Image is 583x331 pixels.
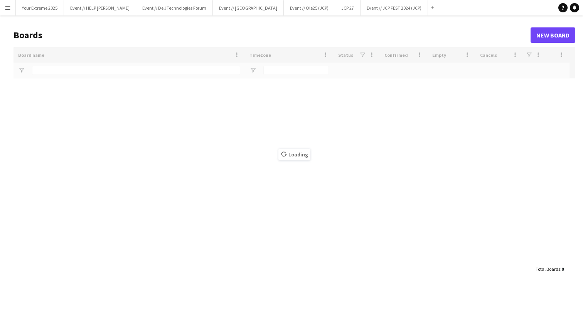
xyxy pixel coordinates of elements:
[64,0,136,15] button: Event // HELP [PERSON_NAME]
[361,0,428,15] button: Event // JCP FEST 2024 (JCP)
[536,261,564,277] div: :
[335,0,361,15] button: JCP 27
[561,266,564,272] span: 0
[278,149,310,160] span: Loading
[136,0,213,15] button: Event // Dell Technologies Forum
[213,0,284,15] button: Event // [GEOGRAPHIC_DATA]
[531,27,575,43] a: New Board
[16,0,64,15] button: Your Extreme 2025
[536,266,560,272] span: Total Boards
[284,0,335,15] button: Event // Ole25 (JCP)
[13,29,531,41] h1: Boards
